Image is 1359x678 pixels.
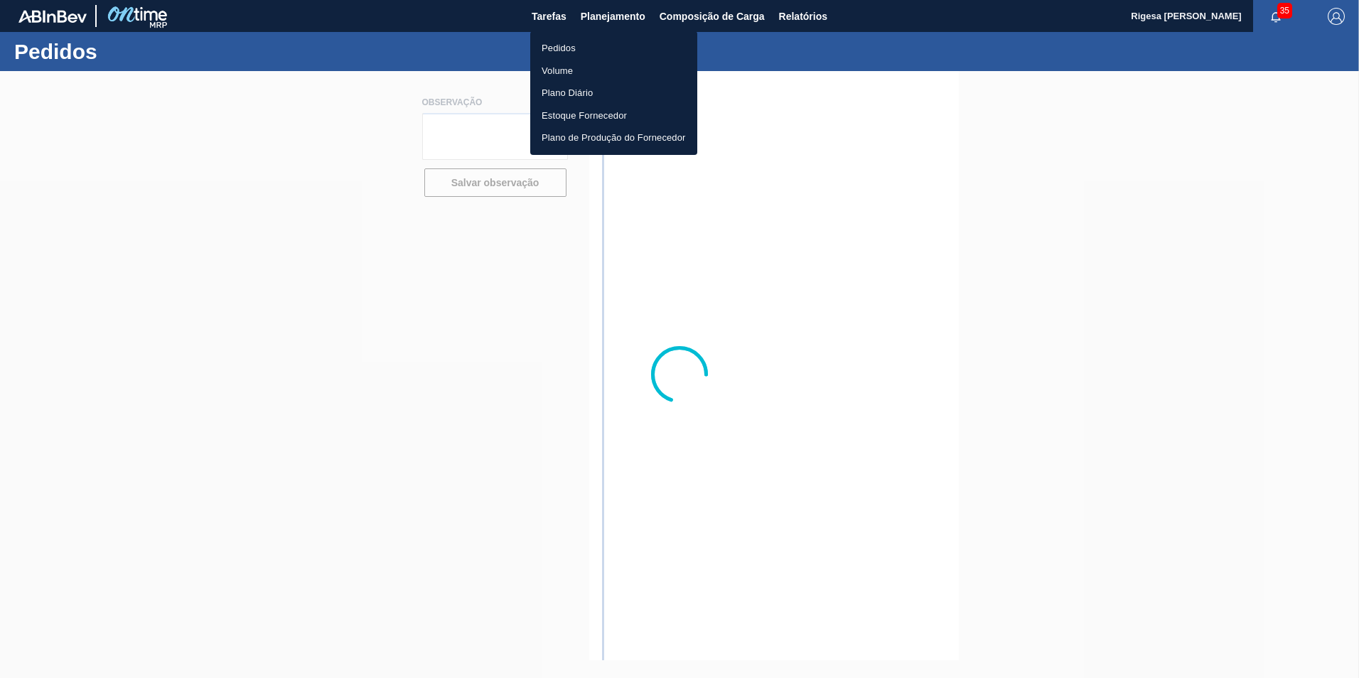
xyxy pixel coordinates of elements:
a: Pedidos [530,37,697,60]
a: Volume [530,60,697,82]
a: Plano de Produção do Fornecedor [530,127,697,149]
a: Estoque Fornecedor [530,104,697,127]
a: Plano Diário [530,82,697,104]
